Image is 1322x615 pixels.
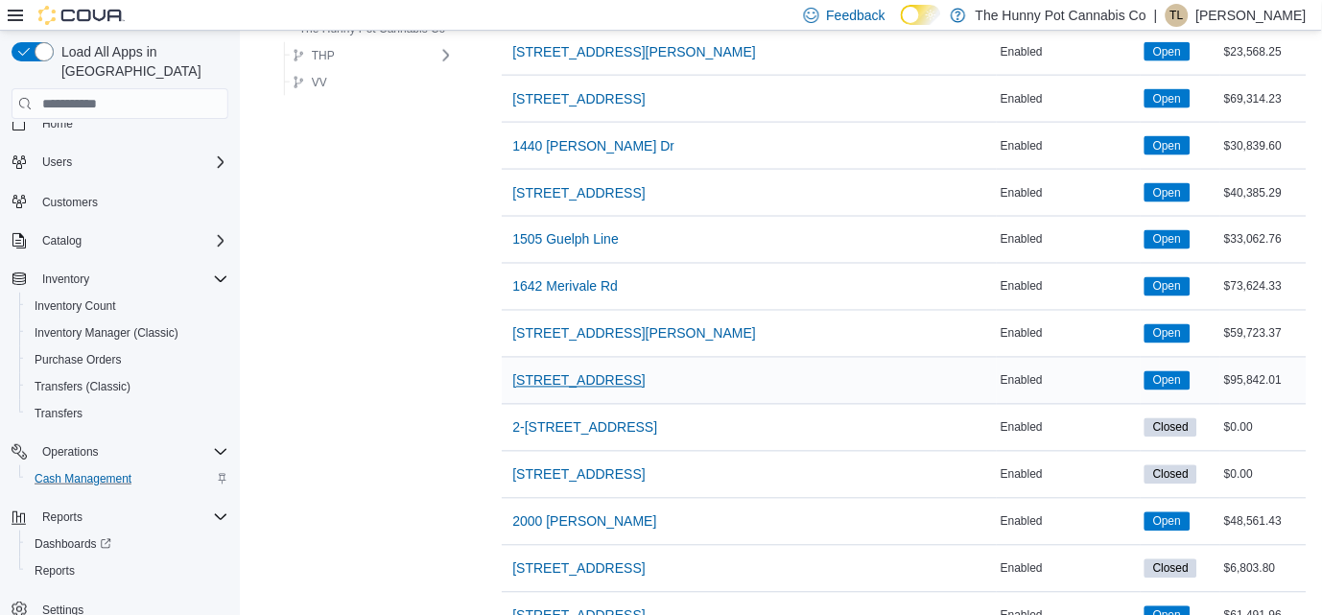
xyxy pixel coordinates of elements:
span: Inventory Manager (Classic) [27,321,228,344]
button: Reports [19,557,236,584]
button: Inventory Count [19,293,236,319]
button: Purchase Orders [19,346,236,373]
button: Operations [35,440,106,463]
button: Users [4,149,236,176]
span: Reports [42,509,83,525]
a: Transfers [27,402,90,425]
button: Customers [4,187,236,215]
span: 2-[STREET_ADDRESS] [513,418,658,438]
span: Inventory Count [35,298,116,314]
span: VV [312,75,327,90]
div: Enabled [997,510,1141,533]
span: Closed [1145,465,1197,485]
span: Open [1153,43,1181,60]
div: $59,723.37 [1220,322,1307,345]
span: Open [1153,513,1181,531]
div: $95,842.01 [1220,369,1307,392]
div: Enabled [997,557,1141,580]
a: Dashboards [19,531,236,557]
span: Closed [1153,560,1189,578]
p: [PERSON_NAME] [1196,4,1307,27]
div: Enabled [997,181,1141,204]
button: Inventory [4,266,236,293]
button: [STREET_ADDRESS] [506,550,653,588]
div: Enabled [997,275,1141,298]
button: Transfers (Classic) [19,373,236,400]
button: Catalog [35,229,89,252]
div: $73,624.33 [1220,275,1307,298]
span: 1642 Merivale Rd [513,277,619,296]
span: Transfers (Classic) [27,375,228,398]
span: Open [1153,90,1181,107]
div: Enabled [997,416,1141,439]
span: Open [1145,42,1190,61]
button: Transfers [19,400,236,427]
span: Reports [35,506,228,529]
div: $6,803.80 [1220,557,1307,580]
div: $30,839.60 [1220,134,1307,157]
span: 1505 Guelph Line [513,230,620,249]
button: VV [285,71,335,94]
a: Dashboards [27,532,119,556]
span: Home [42,116,73,131]
span: [STREET_ADDRESS][PERSON_NAME] [513,324,757,343]
span: Customers [42,195,98,210]
button: Inventory [35,268,97,291]
span: Purchase Orders [35,352,122,367]
span: Operations [35,440,228,463]
button: Operations [4,438,236,465]
span: Open [1145,89,1190,108]
button: THP [285,44,342,67]
span: Reports [27,559,228,582]
div: $69,314.23 [1220,87,1307,110]
button: Cash Management [19,465,236,492]
p: | [1154,4,1158,27]
button: 2000 [PERSON_NAME] [506,503,665,541]
span: Open [1153,137,1181,154]
span: Inventory Count [27,295,228,318]
span: Open [1153,325,1181,343]
span: THP [312,48,335,63]
a: Reports [27,559,83,582]
span: Inventory [35,268,228,291]
span: Open [1145,324,1190,343]
span: Open [1145,136,1190,155]
span: Inventory [42,272,89,287]
span: [STREET_ADDRESS] [513,89,646,108]
a: Customers [35,191,106,214]
span: Open [1145,183,1190,202]
span: Closed [1153,419,1189,437]
input: Dark Mode [901,5,941,25]
span: Purchase Orders [27,348,228,371]
span: Open [1145,512,1190,532]
div: Enabled [997,322,1141,345]
div: Tyler Livingston [1166,4,1189,27]
button: 1642 Merivale Rd [506,268,626,306]
button: Users [35,151,80,174]
div: Enabled [997,369,1141,392]
span: 2000 [PERSON_NAME] [513,512,657,532]
p: The Hunny Pot Cannabis Co [976,4,1146,27]
div: Enabled [997,87,1141,110]
span: Dark Mode [901,25,902,26]
span: Closed [1145,418,1197,438]
span: TL [1170,4,1184,27]
button: Reports [4,504,236,531]
span: Home [35,111,228,135]
span: Users [35,151,228,174]
span: Inventory Manager (Classic) [35,325,178,341]
span: Open [1145,371,1190,390]
span: Open [1145,277,1190,296]
button: 1505 Guelph Line [506,221,627,259]
a: Home [35,112,81,135]
span: [STREET_ADDRESS] [513,183,646,202]
div: $23,568.25 [1220,40,1307,63]
button: [STREET_ADDRESS] [506,362,653,400]
a: Purchase Orders [27,348,130,371]
div: $40,385.29 [1220,181,1307,204]
span: 1440 [PERSON_NAME] Dr [513,136,675,155]
span: [STREET_ADDRESS] [513,371,646,390]
div: $0.00 [1220,463,1307,486]
button: [STREET_ADDRESS] [506,456,653,494]
span: [STREET_ADDRESS][PERSON_NAME] [513,42,757,61]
